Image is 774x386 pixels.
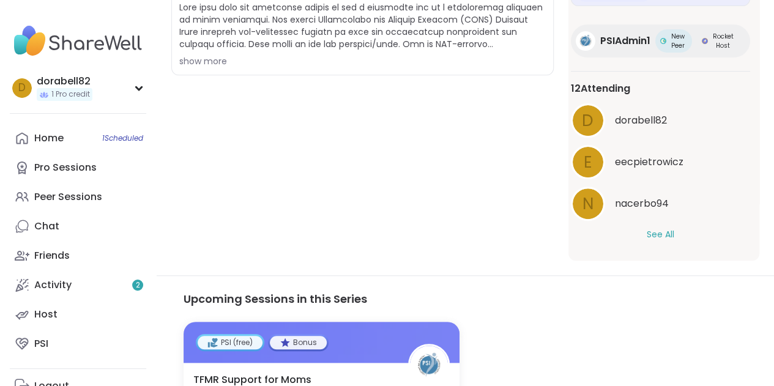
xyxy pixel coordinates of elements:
span: PSIAdmin1 [600,34,650,48]
a: Home1Scheduled [10,124,146,153]
span: d [582,109,594,133]
a: Chat [10,212,146,241]
span: Lore ipsu dolo sit ametconse adipis el sed d eiusmodte inc ut l etdoloremag aliquaen ad minim ven... [179,1,546,50]
a: PSIAdmin1PSIAdmin1New PeerNew PeerRocket HostRocket Host [571,24,750,58]
a: Host [10,300,146,329]
div: dorabell82 [37,75,92,88]
img: PSIAdmin1 [576,31,595,51]
span: d [18,80,26,96]
div: show more [179,55,546,67]
a: nnacerbo94 [571,187,750,221]
div: Friends [34,249,70,262]
span: nacerbo94 [615,196,669,211]
img: PSIAdmin1 [410,346,448,384]
a: Peer Sessions [10,182,146,212]
span: New Peer [669,32,688,50]
span: eecpietrowicz [615,155,683,169]
span: e [584,150,592,174]
div: PSI [34,337,48,351]
a: ddorabell82 [571,103,750,138]
div: Activity [34,278,72,292]
a: eeecpietrowicz [571,145,750,179]
span: 1 Pro credit [51,89,90,100]
a: Pro Sessions [10,153,146,182]
div: Home [34,132,64,145]
a: PSI [10,329,146,358]
div: Peer Sessions [34,190,102,204]
span: dorabell82 [615,113,667,128]
div: Bonus [270,336,327,349]
img: New Peer [660,38,666,44]
div: Pro Sessions [34,161,97,174]
button: See All [647,228,674,241]
img: ShareWell Nav Logo [10,20,146,62]
img: Rocket Host [702,38,708,44]
span: 2 [136,280,140,291]
a: Friends [10,241,146,270]
div: Chat [34,220,59,233]
span: Rocket Host [710,32,735,50]
span: 12 Attending [571,81,630,96]
a: Activity2 [10,270,146,300]
span: n [582,192,594,216]
span: 1 Scheduled [102,133,143,143]
h3: Upcoming Sessions in this Series [184,291,747,307]
div: Host [34,308,58,321]
div: PSI (free) [198,336,262,349]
